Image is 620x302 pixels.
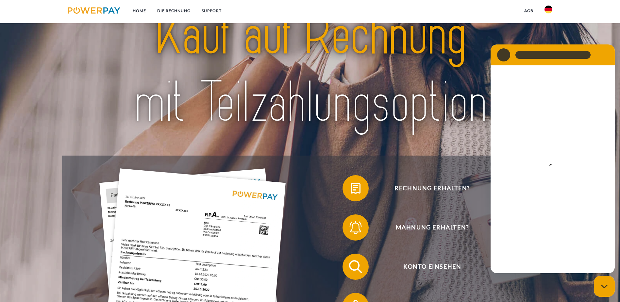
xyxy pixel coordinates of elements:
[347,219,364,236] img: qb_bell.svg
[343,254,512,280] button: Konto einsehen
[491,44,615,273] iframe: Messaging-Fenster
[68,7,120,14] img: logo-powerpay.svg
[152,5,196,17] a: DIE RECHNUNG
[196,5,227,17] a: SUPPORT
[352,214,512,241] span: Mahnung erhalten?
[519,5,539,17] a: agb
[352,254,512,280] span: Konto einsehen
[343,175,512,201] button: Rechnung erhalten?
[594,276,615,297] iframe: Schaltfläche zum Öffnen des Messaging-Fensters
[352,175,512,201] span: Rechnung erhalten?
[545,6,552,13] img: de
[343,214,512,241] button: Mahnung erhalten?
[127,5,152,17] a: Home
[347,259,364,275] img: qb_search.svg
[347,180,364,196] img: qb_bill.svg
